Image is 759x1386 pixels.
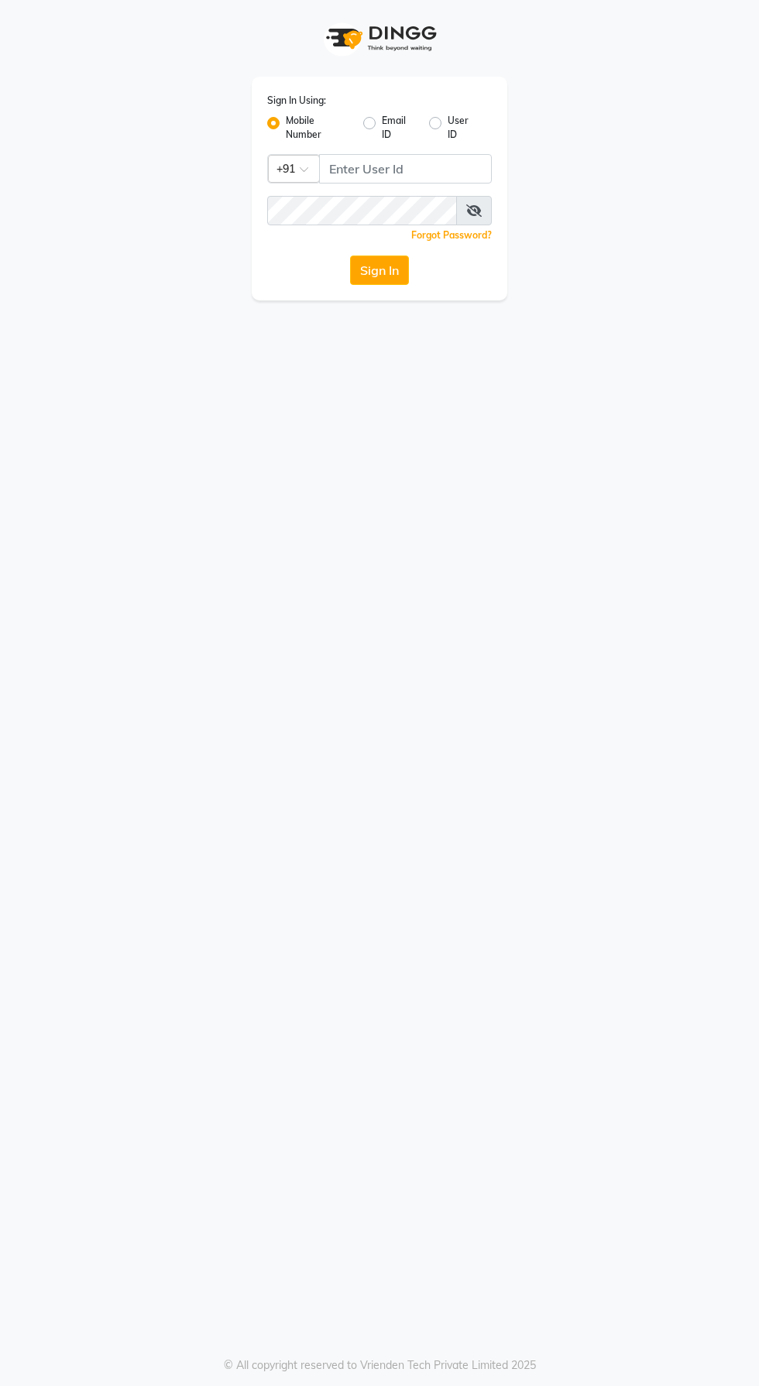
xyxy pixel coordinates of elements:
label: Email ID [382,114,417,142]
label: Sign In Using: [267,94,326,108]
img: logo1.svg [318,15,441,61]
input: Username [319,154,492,184]
label: Mobile Number [286,114,351,142]
label: User ID [448,114,479,142]
button: Sign In [350,256,409,285]
input: Username [267,196,457,225]
a: Forgot Password? [411,229,492,241]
